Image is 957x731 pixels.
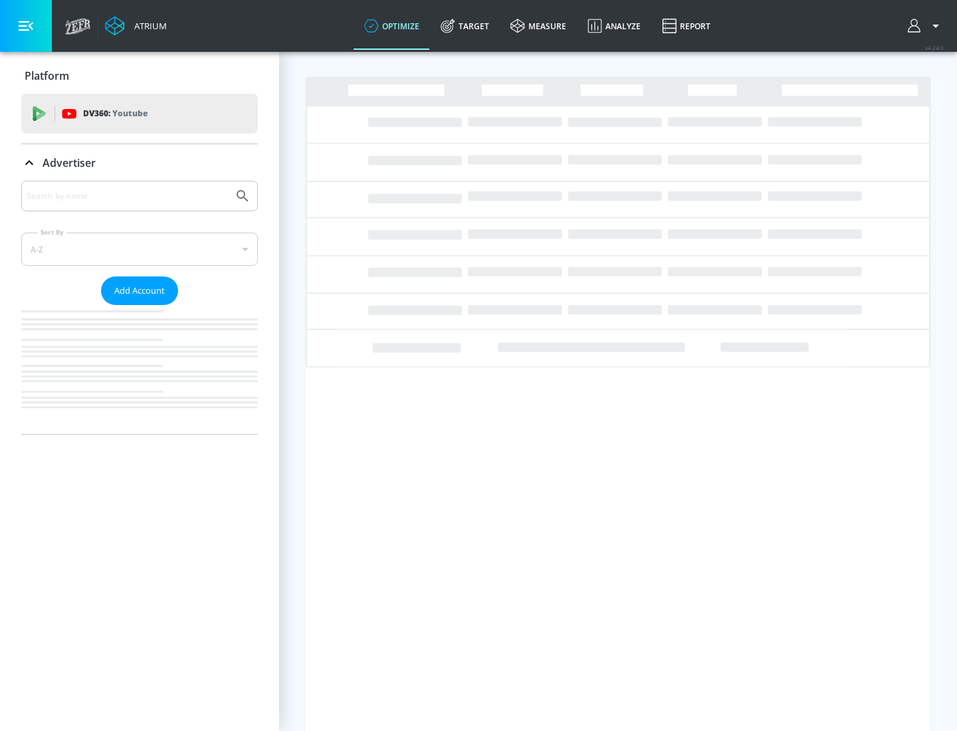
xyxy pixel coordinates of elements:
div: DV360: Youtube [21,94,258,134]
a: Atrium [105,16,167,36]
span: v 4.24.0 [925,44,944,51]
div: Atrium [129,20,167,32]
div: A-Z [21,233,258,266]
span: Add Account [114,283,165,298]
p: Advertiser [43,156,96,170]
button: Add Account [101,276,178,305]
a: Analyze [577,2,651,50]
p: Youtube [112,106,148,120]
nav: list of Advertiser [21,305,258,434]
p: DV360: [83,106,148,121]
a: Report [651,2,721,50]
a: Target [430,2,500,50]
div: Advertiser [21,144,258,181]
p: Platform [25,68,69,83]
a: optimize [354,2,430,50]
div: Platform [21,57,258,94]
input: Search by name [27,187,228,205]
div: Advertiser [21,181,258,434]
label: Sort By [38,228,66,237]
a: measure [500,2,577,50]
